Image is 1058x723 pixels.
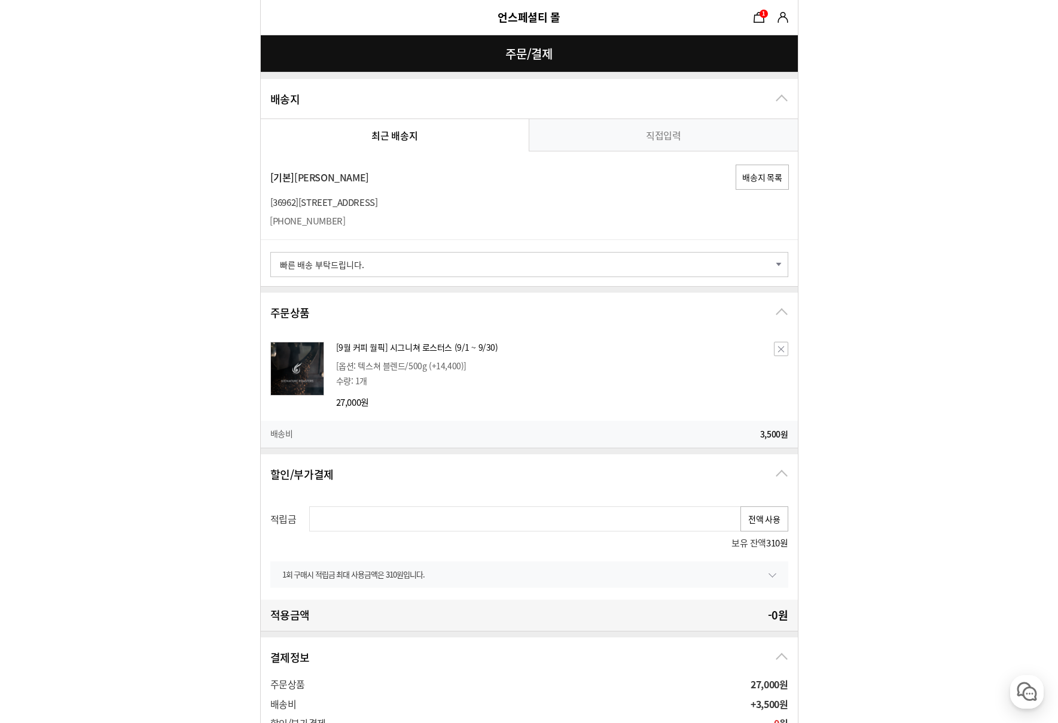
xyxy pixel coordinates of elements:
h2: 결제정보 [270,649,310,666]
strong: 상품명 [336,341,772,354]
span: 3,500 [760,428,780,440]
strong: 적립금 [270,506,297,531]
p: [ ] [270,195,788,209]
a: 홈 [4,379,79,409]
span: [STREET_ADDRESS] [298,196,378,209]
p: [옵션: 텍스쳐 블렌드/500g (+14,400)] [336,359,772,372]
li: 1회 구매시 적립금 최대 사용금액은 310원입니다. [282,569,776,580]
button: 배송지 목록 [736,165,788,190]
a: 최근 배송지 [261,119,529,151]
dd: [PHONE_NUMBER] [262,214,346,227]
span: 홈 [38,397,45,407]
span: 원 [760,427,788,441]
span: 36962 [273,196,295,209]
span: 0 [772,607,778,623]
th: 배송비 [270,694,363,713]
a: 직접입력 [529,119,798,151]
span: + [751,697,788,711]
a: 장바구니1 [750,8,768,26]
span: 310원 [766,536,788,549]
span: 보유 잔액 [731,536,788,549]
span: 1 [762,10,765,17]
a: 언스페셜티 몰 [498,9,560,25]
span: 3,500원 [756,697,788,711]
a: 대화 [79,379,154,409]
button: 삭제 [774,342,788,356]
a: 설정 [154,379,230,409]
a: [9월 커피 월픽] 시그니쳐 로스터스 (9/1 ~ 9/30) [336,341,498,353]
span: [PERSON_NAME] [294,170,369,184]
h3: 배송비 [270,427,293,441]
span: 대화 [109,398,124,408]
span: 설정 [185,397,199,407]
li: 수량: 1개 [336,374,772,387]
h2: 배송지 [270,91,300,107]
h2: 할인/부가결제 [270,466,334,482]
h3: 적용금액 [270,609,310,622]
button: 전액 사용 [740,506,788,531]
span: 27,000원 [336,396,369,409]
span: 27,000 [751,677,788,691]
div: - 원 [768,609,788,622]
a: 마이쇼핑 [774,8,792,26]
span: 원 [779,677,788,691]
th: 주문상품 [270,678,363,694]
li: 옵션 [336,359,772,372]
h1: 주문/결제 [261,35,798,72]
span: [기본] [270,170,294,184]
h2: 주문상품 [270,305,310,321]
